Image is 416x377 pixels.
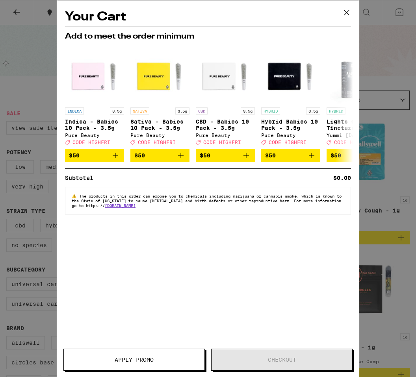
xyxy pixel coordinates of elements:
[196,107,208,115] p: CBD
[331,152,341,159] span: $50
[327,149,386,162] button: Add to bag
[130,149,189,162] button: Add to bag
[327,44,386,149] a: Open page for Lights Out Tincture - 1000mg from Yummi Karma
[241,107,255,115] p: 3.5g
[72,194,342,208] span: The products in this order can expose you to chemicals including marijuana or cannabis smoke, whi...
[138,140,176,145] span: CODE HIGHFRI
[130,107,149,115] p: SATIVA
[63,349,205,371] button: Apply Promo
[72,194,79,198] span: ⚠️
[130,133,189,138] div: Pure Beauty
[105,203,136,208] a: [DOMAIN_NAME]
[261,149,320,162] button: Add to bag
[261,118,320,131] p: Hybrid Babies 10 Pack - 3.5g
[130,44,189,149] a: Open page for Sativa - Babies 10 Pack - 3.5g from Pure Beauty
[200,152,210,159] span: $50
[261,44,320,103] img: Pure Beauty - Hybrid Babies 10 Pack - 3.5g
[261,133,320,138] div: Pure Beauty
[196,44,255,103] img: Pure Beauty - CBD - Babies 10 Pack - 3.5g
[306,107,320,115] p: 3.5g
[65,149,124,162] button: Add to bag
[130,44,189,103] img: Pure Beauty - Sativa - Babies 10 Pack - 3.5g
[196,44,255,149] a: Open page for CBD - Babies 10 Pack - 3.5g from Pure Beauty
[130,118,189,131] p: Sativa - Babies 10 Pack - 3.5g
[333,175,351,181] div: $0.00
[65,33,351,41] h2: Add to meet the order minimum
[261,107,280,115] p: HYBRID
[65,133,124,138] div: Pure Beauty
[268,357,296,362] span: Checkout
[175,107,189,115] p: 3.5g
[65,8,351,26] h2: Your Cart
[134,152,145,159] span: $50
[211,349,353,371] button: Checkout
[327,44,386,103] img: Yummi Karma - Lights Out Tincture - 1000mg
[334,140,372,145] span: CODE HIGHFRI
[5,6,57,12] span: Hi. Need any help?
[196,118,255,131] p: CBD - Babies 10 Pack - 3.5g
[265,152,276,159] span: $50
[327,107,345,115] p: HYBRID
[327,133,386,138] div: Yummi [DATE]
[110,107,124,115] p: 3.5g
[115,357,154,362] span: Apply Promo
[261,44,320,149] a: Open page for Hybrid Babies 10 Pack - 3.5g from Pure Beauty
[65,44,124,149] a: Open page for Indica - Babies 10 Pack - 3.5g from Pure Beauty
[65,44,124,103] img: Pure Beauty - Indica - Babies 10 Pack - 3.5g
[72,140,110,145] span: CODE HIGHFRI
[196,149,255,162] button: Add to bag
[65,118,124,131] p: Indica - Babies 10 Pack - 3.5g
[269,140,306,145] span: CODE HIGHFRI
[65,175,99,181] div: Subtotal
[196,133,255,138] div: Pure Beauty
[203,140,241,145] span: CODE HIGHFRI
[69,152,80,159] span: $50
[327,118,386,131] p: Lights Out Tincture - 1000mg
